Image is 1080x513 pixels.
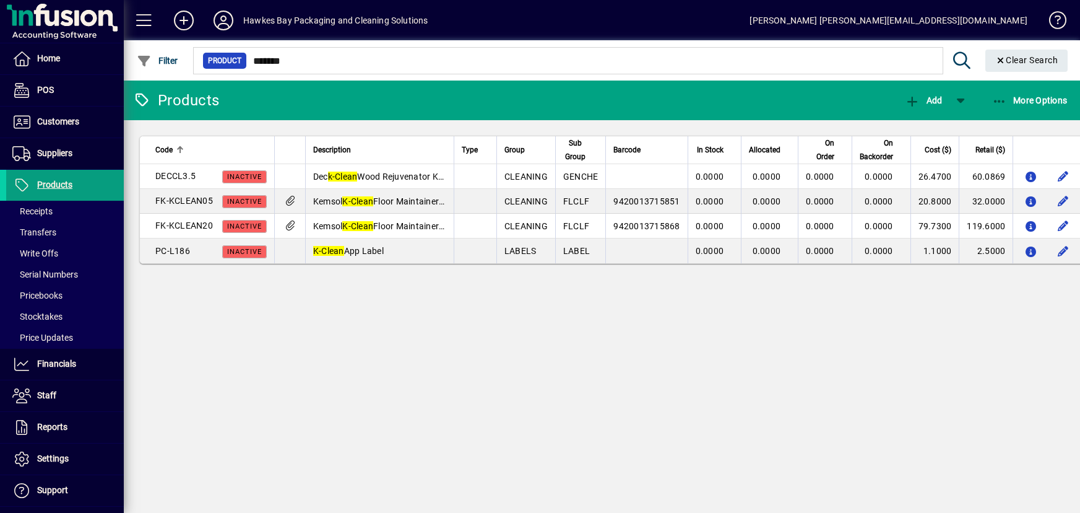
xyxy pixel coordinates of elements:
[37,116,79,126] span: Customers
[985,50,1068,72] button: Clear
[227,173,262,181] span: Inactive
[6,380,124,411] a: Staff
[342,221,373,231] em: K-Clean
[6,412,124,443] a: Reports
[227,198,262,206] span: Inactive
[504,196,548,206] span: CLEANING
[313,246,384,256] span: App Label
[613,196,680,206] span: 9420013715851
[155,246,190,256] span: PC-L186
[208,55,241,67] span: Product
[910,214,959,239] td: 79.7300
[563,246,590,256] span: LABEL
[243,11,428,30] div: Hawkes Bay Packaging and Cleaning Solutions
[865,221,893,231] span: 0.0000
[12,291,63,300] span: Pricebooks
[37,85,54,95] span: POS
[753,221,781,231] span: 0.0000
[1053,241,1073,261] button: Edit
[37,485,68,495] span: Support
[865,246,893,256] span: 0.0000
[749,143,780,157] span: Allocated
[696,172,724,182] span: 0.0000
[750,11,1027,30] div: [PERSON_NAME] [PERSON_NAME][EMAIL_ADDRESS][DOMAIN_NAME]
[995,55,1058,65] span: Clear Search
[806,196,834,206] span: 0.0000
[806,221,834,231] span: 0.0000
[155,143,173,157] span: Code
[313,221,465,231] span: Kemsol Floor Maintainer 20 Ltr
[902,89,945,112] button: Add
[865,196,893,206] span: 0.0000
[959,164,1013,189] td: 60.0869
[613,143,680,157] div: Barcode
[975,143,1005,157] span: Retail ($)
[504,246,537,256] span: LABELS
[905,95,942,105] span: Add
[313,143,446,157] div: Description
[989,89,1071,112] button: More Options
[313,143,351,157] span: Description
[342,196,373,206] em: K-Clean
[155,171,196,181] span: DECCL3.5
[563,136,598,164] div: Sub Group
[696,246,724,256] span: 0.0000
[6,138,124,169] a: Suppliers
[563,172,598,182] span: GENCHE
[6,285,124,306] a: Pricebooks
[6,349,124,380] a: Financials
[910,164,959,189] td: 26.4700
[6,444,124,475] a: Settings
[753,246,781,256] span: 0.0000
[313,196,460,206] span: Kemsol Floor Maintainer 5 Ltr
[696,143,735,157] div: In Stock
[12,206,53,216] span: Receipts
[959,189,1013,214] td: 32.0000
[504,143,548,157] div: Group
[328,172,358,182] em: k-Clean
[462,143,478,157] span: Type
[6,75,124,106] a: POS
[155,143,267,157] div: Code
[563,196,589,206] span: FLCLF
[6,264,124,285] a: Serial Numbers
[227,222,262,230] span: Inactive
[137,56,178,66] span: Filter
[910,239,959,263] td: 1.1000
[6,222,124,243] a: Transfers
[6,327,124,348] a: Price Updates
[155,196,213,206] span: FK-KCLEAN05
[37,422,67,432] span: Reports
[865,172,893,182] span: 0.0000
[959,214,1013,239] td: 119.6000
[1053,167,1073,186] button: Edit
[6,243,124,264] a: Write Offs
[1053,216,1073,236] button: Edit
[504,221,548,231] span: CLEANING
[753,172,781,182] span: 0.0000
[563,221,589,231] span: FLCLF
[1040,2,1065,43] a: Knowledge Base
[227,248,262,256] span: Inactive
[204,9,243,32] button: Profile
[806,136,845,164] div: On Order
[134,50,181,72] button: Filter
[6,306,124,327] a: Stocktakes
[462,143,489,157] div: Type
[925,143,951,157] span: Cost ($)
[1053,191,1073,211] button: Edit
[504,172,548,182] span: CLEANING
[806,136,834,164] span: On Order
[697,143,724,157] span: In Stock
[12,248,58,258] span: Write Offs
[37,53,60,63] span: Home
[133,90,219,110] div: Products
[910,189,959,214] td: 20.8000
[6,475,124,506] a: Support
[806,172,834,182] span: 0.0000
[959,239,1013,263] td: 2.5000
[37,454,69,463] span: Settings
[992,95,1068,105] span: More Options
[313,246,344,256] em: K-Clean
[155,221,213,230] span: FK-KCLEAN20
